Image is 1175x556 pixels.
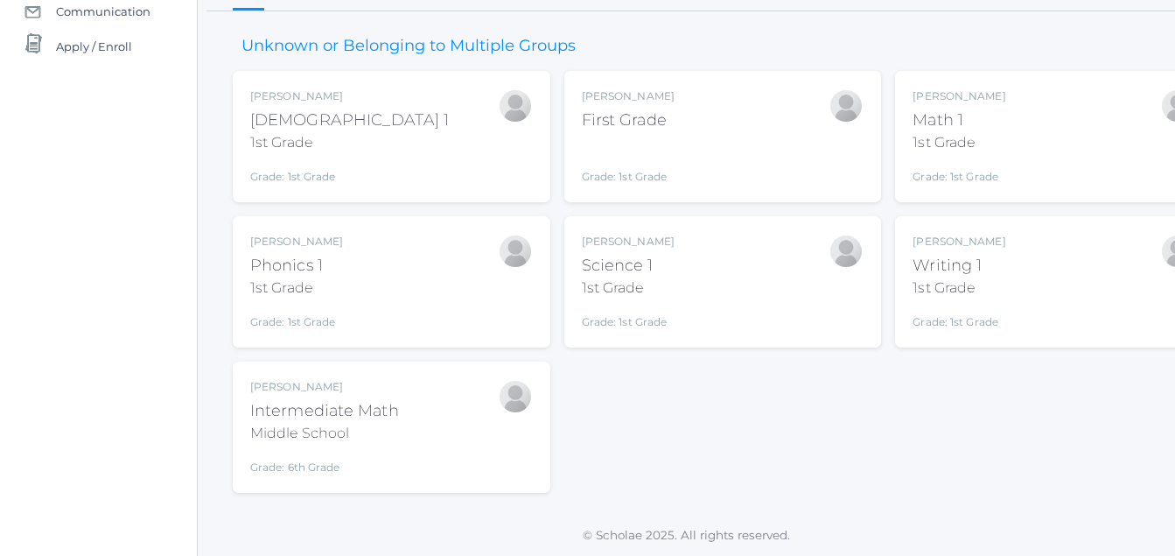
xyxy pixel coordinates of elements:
[498,88,533,123] div: Bonnie Posey
[498,379,533,414] div: Bonnie Posey
[250,278,343,299] div: 1st Grade
[913,132,1005,153] div: 1st Grade
[913,234,1005,250] div: [PERSON_NAME]
[582,278,675,299] div: 1st Grade
[829,234,864,269] div: Bonnie Posey
[250,132,449,153] div: 1st Grade
[913,254,1005,278] div: Writing 1
[913,160,1005,185] div: Grade: 1st Grade
[250,306,343,330] div: Grade: 1st Grade
[250,423,399,444] div: Middle School
[582,88,675,104] div: [PERSON_NAME]
[250,88,449,104] div: [PERSON_NAME]
[913,88,1005,104] div: [PERSON_NAME]
[250,399,399,423] div: Intermediate Math
[250,234,343,250] div: [PERSON_NAME]
[250,254,343,278] div: Phonics 1
[582,254,675,278] div: Science 1
[56,29,132,64] span: Apply / Enroll
[582,234,675,250] div: [PERSON_NAME]
[913,306,1005,330] div: Grade: 1st Grade
[829,88,864,123] div: Bonnie Posey
[582,306,675,330] div: Grade: 1st Grade
[198,526,1175,544] p: © Scholae 2025. All rights reserved.
[250,160,449,185] div: Grade: 1st Grade
[582,139,675,185] div: Grade: 1st Grade
[250,451,399,475] div: Grade: 6th Grade
[498,234,533,269] div: Bonnie Posey
[582,109,675,132] div: First Grade
[913,109,1005,132] div: Math 1
[250,109,449,132] div: [DEMOGRAPHIC_DATA] 1
[250,379,399,395] div: [PERSON_NAME]
[913,278,1005,299] div: 1st Grade
[233,38,584,55] h3: Unknown or Belonging to Multiple Groups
